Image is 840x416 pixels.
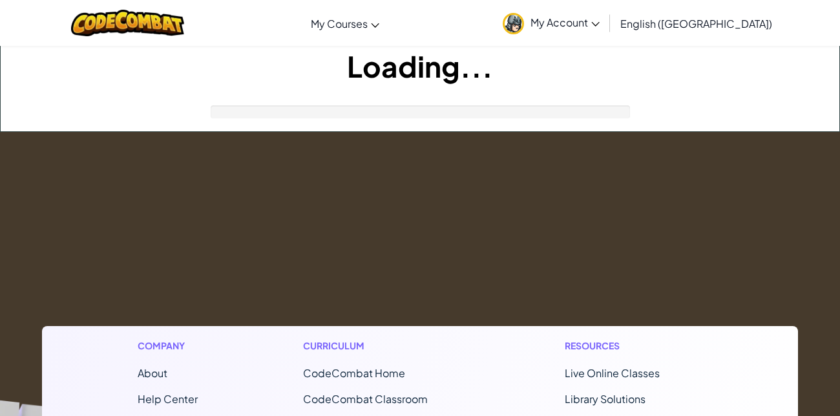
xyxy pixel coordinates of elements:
[71,10,184,36] img: CodeCombat logo
[620,17,772,30] span: English ([GEOGRAPHIC_DATA])
[1,46,839,86] h1: Loading...
[565,366,660,380] a: Live Online Classes
[530,16,600,29] span: My Account
[614,6,779,41] a: English ([GEOGRAPHIC_DATA])
[503,13,524,34] img: avatar
[304,6,386,41] a: My Courses
[565,392,646,406] a: Library Solutions
[138,339,198,353] h1: Company
[138,366,167,380] a: About
[303,366,405,380] span: CodeCombat Home
[496,3,606,43] a: My Account
[303,339,459,353] h1: Curriculum
[311,17,368,30] span: My Courses
[565,339,702,353] h1: Resources
[303,392,428,406] a: CodeCombat Classroom
[138,392,198,406] a: Help Center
